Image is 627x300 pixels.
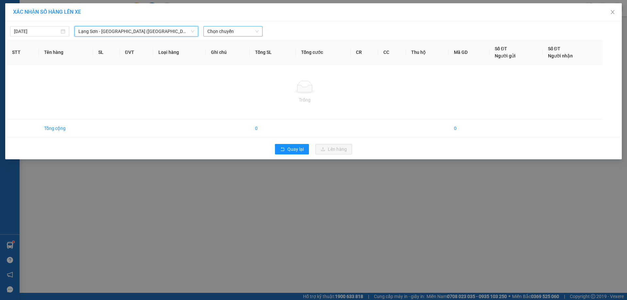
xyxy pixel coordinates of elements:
th: STT [7,40,39,65]
th: Loại hàng [153,40,206,65]
th: CC [378,40,406,65]
td: Tổng cộng [39,119,93,137]
button: rollbackQuay lại [275,144,309,154]
input: 14/09/2025 [14,28,59,35]
span: rollback [280,147,285,152]
span: Số ĐT [495,46,507,51]
th: Tên hàng [39,40,93,65]
th: Thu hộ [406,40,448,65]
th: Tổng cước [296,40,351,65]
th: CR [351,40,378,65]
span: Người nhận [548,53,573,58]
span: Chọn chuyến [207,26,259,36]
th: ĐVT [120,40,153,65]
th: SL [93,40,120,65]
div: Trống [12,96,597,103]
th: Tổng SL [250,40,296,65]
td: 0 [449,119,490,137]
span: XÁC NHẬN SỐ HÀNG LÊN XE [13,9,81,15]
span: Lạng Sơn - Hà Nội (Limousine) [78,26,194,36]
button: uploadLên hàng [315,144,352,154]
span: close [610,9,615,15]
span: down [191,29,195,33]
span: Người gửi [495,53,516,58]
th: Mã GD [449,40,490,65]
span: Số ĐT [548,46,560,51]
td: 0 [250,119,296,137]
span: Quay lại [287,146,304,153]
th: Ghi chú [206,40,250,65]
button: Close [603,3,622,22]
